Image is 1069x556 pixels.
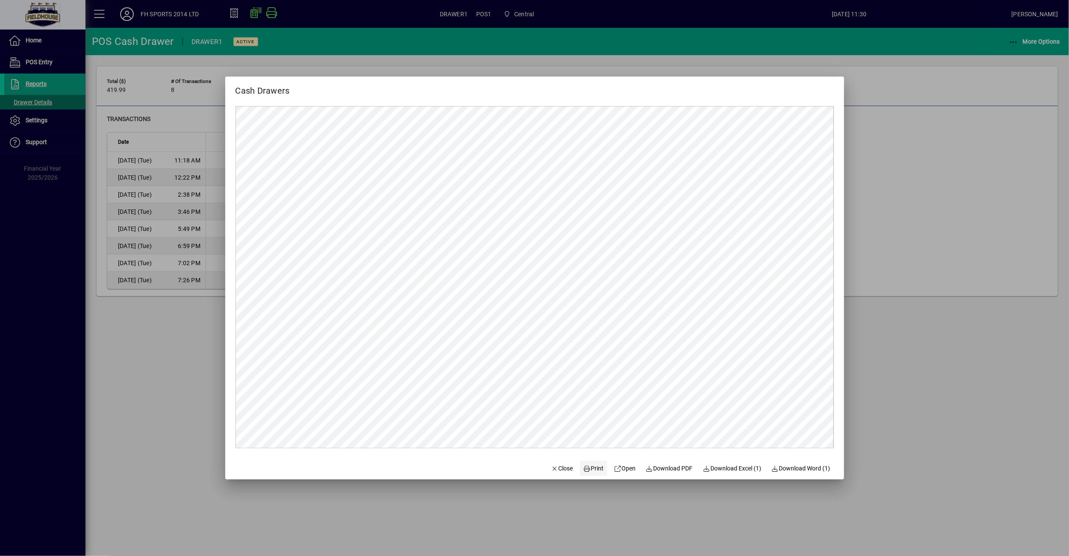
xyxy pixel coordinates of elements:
a: Open [611,461,639,476]
button: Download Word (1) [768,461,834,476]
h2: Cash Drawers [225,77,300,98]
span: Print [583,464,604,473]
button: Download Excel (1) [700,461,765,476]
span: Download Word (1) [772,464,830,473]
button: Close [548,461,577,476]
span: Open [614,464,636,473]
span: Download Excel (1) [703,464,762,473]
span: Close [551,464,573,473]
span: Download PDF [646,464,693,473]
a: Download PDF [642,461,696,476]
button: Print [580,461,607,476]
